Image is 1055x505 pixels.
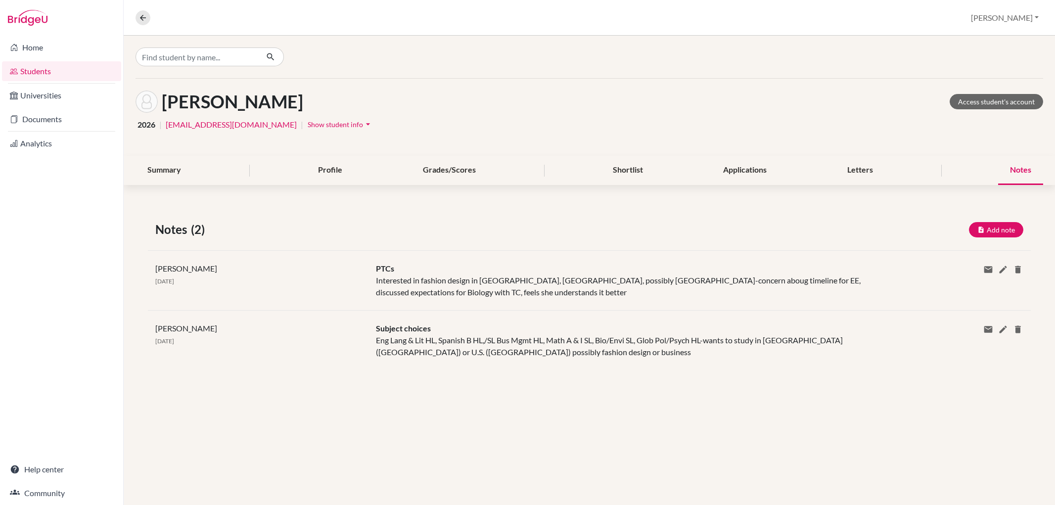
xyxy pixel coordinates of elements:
a: Community [2,483,121,503]
span: [PERSON_NAME] [155,323,217,333]
span: 2026 [138,119,155,131]
div: Letters [835,156,885,185]
a: [EMAIL_ADDRESS][DOMAIN_NAME] [166,119,297,131]
a: Analytics [2,134,121,153]
span: Show student info [308,120,363,129]
span: [DATE] [155,337,174,345]
span: Subject choices [376,323,431,333]
div: Summary [136,156,193,185]
div: Profile [306,156,354,185]
span: [PERSON_NAME] [155,264,217,273]
a: Home [2,38,121,57]
i: arrow_drop_down [363,119,373,129]
input: Find student by name... [136,47,258,66]
span: [DATE] [155,277,174,285]
a: Access student's account [950,94,1043,109]
button: [PERSON_NAME] [966,8,1043,27]
h1: [PERSON_NAME] [162,91,303,112]
a: Students [2,61,121,81]
span: PTCs [376,264,394,273]
button: Add note [969,222,1023,237]
a: Documents [2,109,121,129]
a: Universities [2,86,121,105]
img: Bridge-U [8,10,47,26]
img: Ebba Hintze's avatar [136,91,158,113]
button: Show student infoarrow_drop_down [307,117,373,132]
span: (2) [191,221,209,238]
span: Notes [155,221,191,238]
div: Applications [711,156,779,185]
a: Help center [2,459,121,479]
div: Shortlist [601,156,655,185]
div: Interested in fashion design in [GEOGRAPHIC_DATA], [GEOGRAPHIC_DATA], possibly [GEOGRAPHIC_DATA]-... [368,263,883,298]
div: Eng Lang & Lit HL, Spanish B HL,/SL Bus Mgmt HL, Math A & I SL, Bio/Envi SL, Glob Pol/Psych HL-wa... [368,322,883,358]
span: | [301,119,303,131]
span: | [159,119,162,131]
div: Notes [998,156,1043,185]
div: Grades/Scores [411,156,488,185]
